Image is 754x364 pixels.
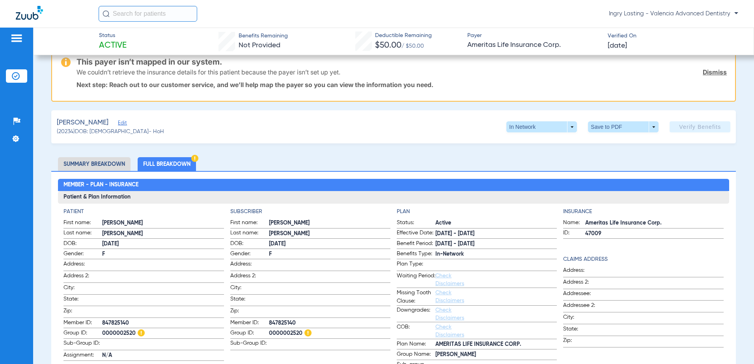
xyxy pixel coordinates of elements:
span: City: [230,284,269,294]
span: Verified On [608,32,741,40]
span: Zip: [63,307,102,318]
h4: Subscriber [230,208,390,216]
span: [PERSON_NAME] [102,219,224,227]
span: DOB: [63,240,102,249]
iframe: Chat Widget [715,326,754,364]
span: 47009 [585,230,723,238]
span: [PERSON_NAME] [269,230,390,238]
h2: Member - Plan - Insurance [58,179,729,191]
span: Ingry Lasting - Valencia Advanced Dentistry [609,10,738,18]
span: First name: [63,219,102,228]
span: Effective Date: [397,229,435,238]
span: State: [230,295,269,306]
span: Address 2: [230,272,269,282]
span: Benefits Remaining [239,32,288,40]
span: [PERSON_NAME] [435,351,557,359]
span: Waiting Period: [397,272,435,288]
span: [PERSON_NAME] [102,230,224,238]
span: Addressee 2: [563,301,602,312]
li: Summary Breakdown [58,157,131,171]
span: Deductible Remaining [375,32,432,40]
a: Check Disclaimers [435,290,464,303]
h4: Claims Address [563,255,723,264]
span: Ameritas Life Insurance Corp. [585,219,723,227]
span: Status [99,32,127,40]
span: Group Name: [397,350,435,360]
span: Assignment: [63,351,102,360]
span: 847825140 [102,319,224,327]
span: DOB: [230,240,269,249]
span: Plan Type: [397,260,435,271]
span: Benefit Period: [397,240,435,249]
span: Last name: [63,229,102,238]
h4: Plan [397,208,557,216]
span: Active [99,40,127,51]
span: Address 2: [63,272,102,282]
span: Sub-Group ID: [63,339,102,350]
span: [DATE] [608,41,627,51]
img: warning-icon [61,58,71,67]
span: [DATE] [102,240,224,248]
input: Search for patients [99,6,197,22]
h3: Patient & Plan Information [58,191,729,204]
span: Last name: [230,229,269,238]
span: Downgrades: [397,306,435,322]
a: Check Disclaimers [435,307,464,321]
span: $50.00 [375,41,401,50]
span: Zip: [563,336,602,347]
span: [DATE] [269,240,390,248]
p: Next step: Reach out to our customer service, and we’ll help map the payer so you can view the in... [77,81,727,89]
span: Status: [397,219,435,228]
span: State: [563,325,602,336]
span: Group ID: [63,329,102,338]
img: Search Icon [103,10,110,17]
a: Check Disclaimers [435,324,464,338]
span: In-Network [435,250,557,258]
span: Member ID: [230,319,269,328]
img: Zuub Logo [16,6,43,20]
a: Dismiss [703,68,727,76]
span: Zip: [230,307,269,318]
span: (20234) DOB: [DEMOGRAPHIC_DATA] - HoH [57,128,164,136]
span: Address: [563,266,602,277]
span: 847825140 [269,319,390,327]
span: City: [63,284,102,294]
span: N/A [102,351,224,360]
img: Hazard [304,329,312,336]
span: [PERSON_NAME] [57,118,108,128]
span: F [102,250,224,258]
span: Address: [63,260,102,271]
img: Hazard [191,155,198,162]
span: [DATE] - [DATE] [435,230,557,238]
h3: This payer isn’t mapped in our system. [77,58,727,66]
a: Check Disclaimers [435,273,464,286]
span: Member ID: [63,319,102,328]
span: First name: [230,219,269,228]
h4: Insurance [563,208,723,216]
span: 0000002520 [102,329,224,338]
img: Hazard [138,329,145,336]
span: Ameritas Life Insurance Corp. [467,40,601,50]
span: [PERSON_NAME] [269,219,390,227]
span: AMERITAS LIFE INSURANCE CORP. [435,340,557,349]
span: F [269,250,390,258]
span: Sub-Group ID: [230,339,269,350]
span: Address 2: [563,278,602,289]
span: Missing Tooth Clause: [397,289,435,305]
img: hamburger-icon [10,33,23,43]
span: Benefits Type: [397,250,435,259]
li: Full Breakdown [138,157,196,171]
span: Address: [230,260,269,271]
span: City: [563,313,602,324]
span: State: [63,295,102,306]
span: Not Provided [239,42,280,49]
span: Group ID: [230,329,269,338]
span: / $50.00 [401,43,424,49]
span: COB: [397,323,435,339]
span: Edit [118,120,125,128]
h4: Patient [63,208,224,216]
